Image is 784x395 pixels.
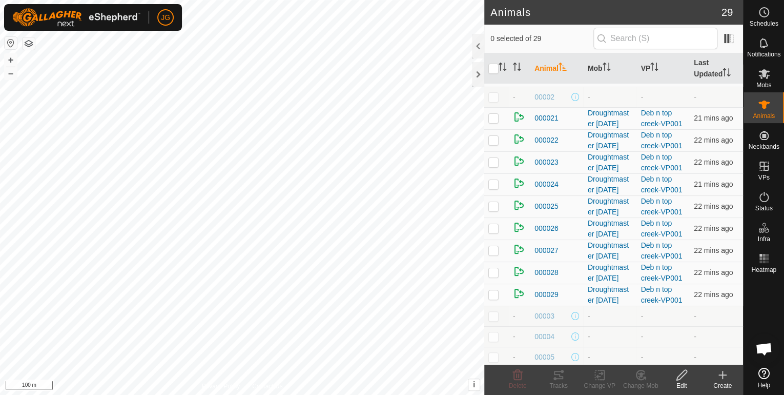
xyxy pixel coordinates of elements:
img: returning on [513,199,525,211]
img: returning on [513,177,525,189]
span: 000022 [534,135,559,146]
div: Create [702,381,743,390]
h2: Animals [490,6,721,18]
a: Deb n top creek-VP001 [641,241,683,260]
a: Deb n top creek-VP001 [641,219,683,238]
span: Neckbands [748,144,779,150]
span: 00005 [534,352,554,363]
div: Droughtmaster [DATE] [588,240,633,262]
th: Mob [584,53,637,84]
button: i [468,379,480,390]
img: returning on [513,221,525,233]
span: - [513,93,515,101]
app-display-virtual-paddock-transition: - [641,353,644,361]
a: Deb n top creek-VP001 [641,285,683,304]
span: - [513,312,515,320]
span: 9 Sept 2025, 5:45 am [694,136,733,144]
input: Search (S) [593,28,717,49]
span: 000021 [534,113,559,124]
span: 9 Sept 2025, 5:45 am [694,202,733,210]
span: i [473,380,475,389]
a: Deb n top creek-VP001 [641,131,683,150]
app-display-virtual-paddock-transition: - [641,312,644,320]
span: 000026 [534,223,559,234]
span: VPs [758,174,769,181]
a: Deb n top creek-VP001 [641,66,683,85]
span: 000029 [534,289,559,300]
span: 000023 [534,157,559,168]
span: 9 Sept 2025, 5:45 am [694,158,733,166]
div: Droughtmaster [DATE] [588,262,633,284]
div: Droughtmaster [DATE] [588,152,633,173]
a: Contact Us [252,382,282,391]
span: Help [757,382,770,388]
div: - [588,92,633,103]
span: Delete [509,382,527,389]
div: - [588,352,633,363]
div: Open chat [749,333,779,364]
div: Droughtmaster [DATE] [588,108,633,129]
div: Change VP [579,381,620,390]
span: Mobs [756,82,771,88]
img: returning on [513,133,525,145]
span: Animals [753,113,775,119]
p-sorticon: Activate to sort [559,64,567,72]
button: + [5,54,17,66]
span: 29 [721,5,733,20]
span: 9 Sept 2025, 5:45 am [694,180,733,188]
span: 9 Sept 2025, 5:45 am [694,268,733,276]
app-display-virtual-paddock-transition: - [641,332,644,341]
p-sorticon: Activate to sort [603,64,611,72]
span: Notifications [747,51,780,57]
div: - [588,311,633,322]
button: Reset Map [5,37,17,49]
div: Edit [661,381,702,390]
span: - [513,332,515,341]
p-sorticon: Activate to sort [650,64,658,72]
span: 9 Sept 2025, 5:45 am [694,224,733,232]
a: Deb n top creek-VP001 [641,197,683,216]
span: 0 selected of 29 [490,33,593,44]
span: Heatmap [751,267,776,273]
span: 00002 [534,92,554,103]
span: Schedules [749,21,778,27]
div: Droughtmaster [DATE] [588,218,633,240]
span: Status [755,205,772,211]
span: - [513,353,515,361]
span: 000024 [534,179,559,190]
th: Last Updated [690,53,743,84]
div: Droughtmaster [DATE] [588,174,633,195]
th: VP [637,53,690,84]
app-display-virtual-paddock-transition: - [641,93,644,101]
button: – [5,67,17,80]
a: Deb n top creek-VP001 [641,263,683,282]
img: returning on [513,111,525,123]
div: - [588,331,633,342]
span: 000025 [534,201,559,212]
span: - [694,93,696,101]
div: Droughtmaster [DATE] [588,130,633,151]
span: 000028 [534,267,559,278]
span: 9 Sept 2025, 5:45 am [694,290,733,299]
div: Droughtmaster [DATE] [588,284,633,306]
img: returning on [513,243,525,255]
div: Change Mob [620,381,661,390]
a: Privacy Policy [202,382,240,391]
span: 9 Sept 2025, 5:45 am [694,246,733,254]
span: - [694,353,696,361]
span: Infra [757,236,770,242]
span: 00004 [534,331,554,342]
div: Droughtmaster [DATE] [588,196,633,218]
p-sorticon: Activate to sort [499,64,507,72]
span: 00003 [534,311,554,322]
span: - [694,312,696,320]
img: Gallagher Logo [12,8,140,27]
button: Map Layers [23,37,35,50]
img: returning on [513,265,525,278]
a: Deb n top creek-VP001 [641,109,683,128]
span: 000027 [534,245,559,256]
a: Deb n top creek-VP001 [641,153,683,172]
p-sorticon: Activate to sort [723,70,731,78]
a: Help [744,364,784,392]
span: - [694,332,696,341]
